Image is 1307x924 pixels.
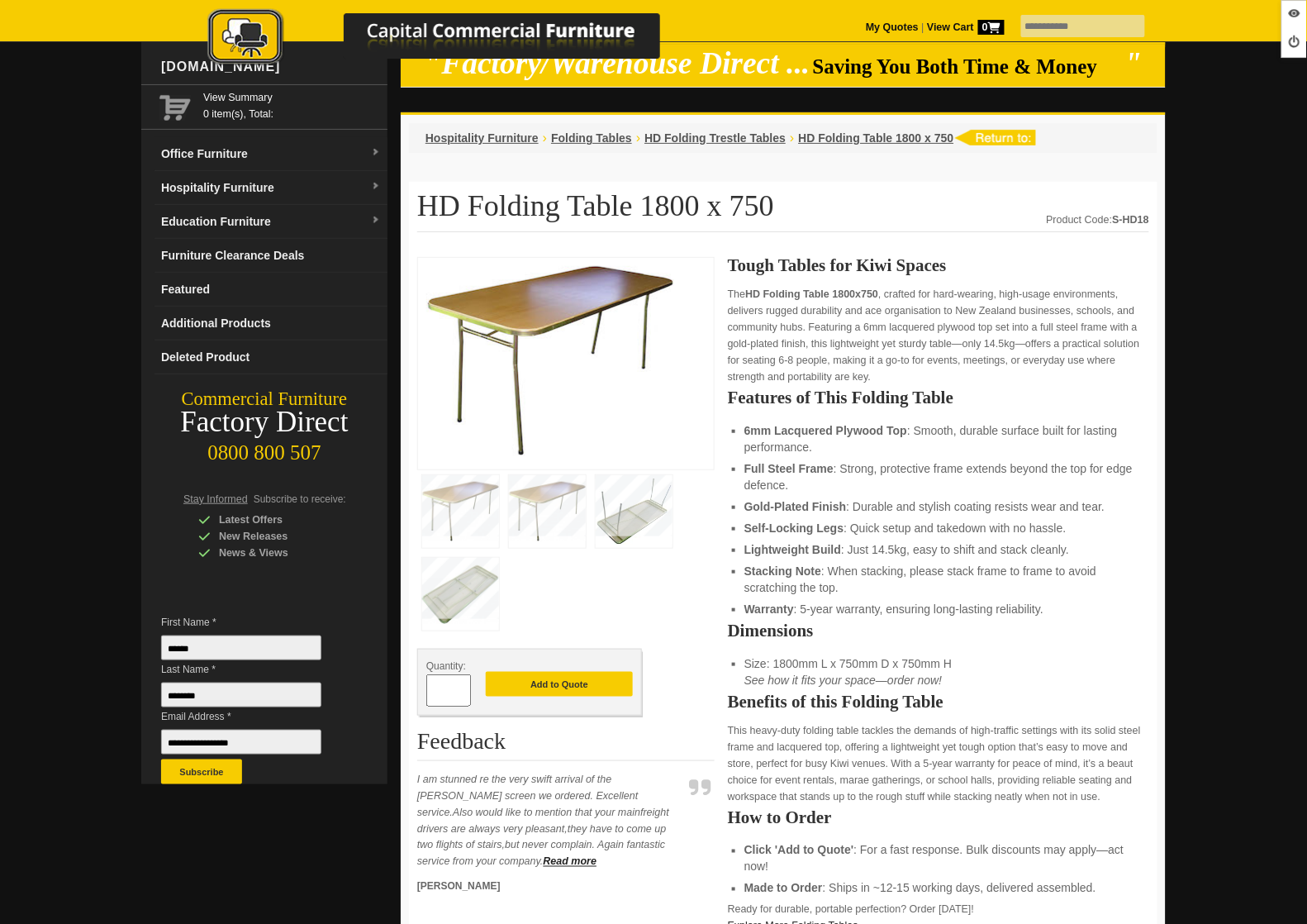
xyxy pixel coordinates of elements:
span: Quantity: [426,660,466,672]
li: : Quick setup and takedown with no hassle. [744,520,1133,536]
li: : Smooth, durable surface built for lasting performance. [744,422,1133,455]
a: Additional Products [154,307,387,341]
p: [PERSON_NAME] [417,879,682,895]
a: View Cart0 [924,21,1005,33]
strong: Self-Locking Legs [744,522,844,535]
h2: Feedback [417,729,715,761]
p: This heavy-duty folding table tackles the demands of high-traffic settings with its solid steel f... [728,722,1149,805]
strong: Warranty [744,603,794,616]
a: Hospitality Furnituredropdown [154,171,387,205]
span: 0 item(s), Total: [203,89,381,120]
img: dropdown [371,148,381,158]
span: Subscribe to receive: [254,493,346,505]
img: Lightweight HD folding table 1800x750, plywood top, self-locking steel legs for schools, event re... [426,266,674,456]
a: HD Folding Trestle Tables [644,131,786,145]
div: News & Views [198,545,355,561]
a: Folding Tables [551,131,632,145]
li: : Just 14.5kg, easy to shift and stack cleanly. [744,541,1133,558]
img: dropdown [371,216,381,226]
li: : Ships in ~12-15 working days, delivered assembled. [744,880,1133,897]
em: "Factory/Warehouse Direct ... [425,46,810,80]
div: [DOMAIN_NAME] [154,42,387,92]
em: " [1125,46,1143,80]
h2: Dimensions [728,622,1149,639]
h1: HD Folding Table 1800 x 750 [417,190,1149,232]
p: I am stunned re the very swift arrival of the [PERSON_NAME] screen we ordered. Excellent service.... [417,771,682,870]
img: Capital Commercial Furniture Logo [162,8,740,69]
span: First Name * [161,614,346,631]
a: Deleted Product [154,341,387,374]
img: dropdown [371,182,381,192]
p: The , crafted for hard-wearing, high-usage environments, delivers rugged durability and ace organ... [728,286,1149,385]
div: Factory Direct [141,411,387,434]
h2: Tough Tables for Kiwi Spaces [728,257,1149,274]
a: View Summary [203,89,381,106]
strong: View Cart [927,21,1005,33]
a: Featured [154,273,387,307]
a: HD Folding Table 1800 x 750 [799,131,954,145]
div: 0800 800 507 [141,433,387,464]
li: › [636,130,640,146]
a: Read more [544,856,597,868]
button: Add to Quote [486,672,633,697]
a: Furniture Clearance Deals [154,239,387,273]
li: Size: 1800mm L x 750mm D x 750mm H [744,655,1133,688]
div: Commercial Furniture [141,388,387,411]
a: My Quotes [866,21,919,33]
strong: Full Steel Frame [744,462,834,475]
strong: 6mm Lacquered Plywood Top [744,424,907,437]
a: Hospitality Furniture [425,131,539,145]
span: Stay Informed [183,493,248,505]
strong: Made to Order [744,882,823,895]
button: Subscribe [161,760,242,784]
div: New Releases [198,528,355,545]
h2: Benefits of this Folding Table [728,693,1149,710]
a: Education Furnituredropdown [154,205,387,239]
li: › [790,130,794,146]
div: Latest Offers [198,512,355,528]
input: First Name * [161,636,321,660]
em: See how it fits your space—order now! [744,674,943,687]
strong: Gold-Plated Finish [744,500,847,513]
h2: Features of This Folding Table [728,389,1149,406]
strong: Lightweight Build [744,543,841,556]
div: Product Code: [1047,212,1149,228]
li: : 5-year warranty, ensuring long-lasting reliability. [744,601,1133,617]
strong: HD Folding Table 1800x750 [745,288,878,300]
li: › [543,130,547,146]
img: return to [954,130,1036,145]
strong: Stacking Note [744,564,821,578]
span: Saving You Both Time & Money [813,55,1123,78]
h2: How to Order [728,809,1149,826]
input: Last Name * [161,683,321,707]
li: : Durable and stylish coating resists wear and tear. [744,498,1133,515]
li: : For a fast response. Bulk discounts may apply—act now! [744,842,1133,875]
span: Last Name * [161,661,346,678]
strong: S-HD18 [1113,214,1149,226]
li: : Strong, protective frame extends beyond the top for edge defence. [744,460,1133,493]
span: 0 [978,20,1005,35]
input: Email Address * [161,730,321,755]
a: Capital Commercial Furniture Logo [162,8,740,74]
span: Email Address * [161,708,346,725]
a: Office Furnituredropdown [154,137,387,171]
strong: Click 'Add to Quote' [744,844,854,857]
li: : When stacking, please stack frame to frame to avoid scratching the top. [744,563,1133,596]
